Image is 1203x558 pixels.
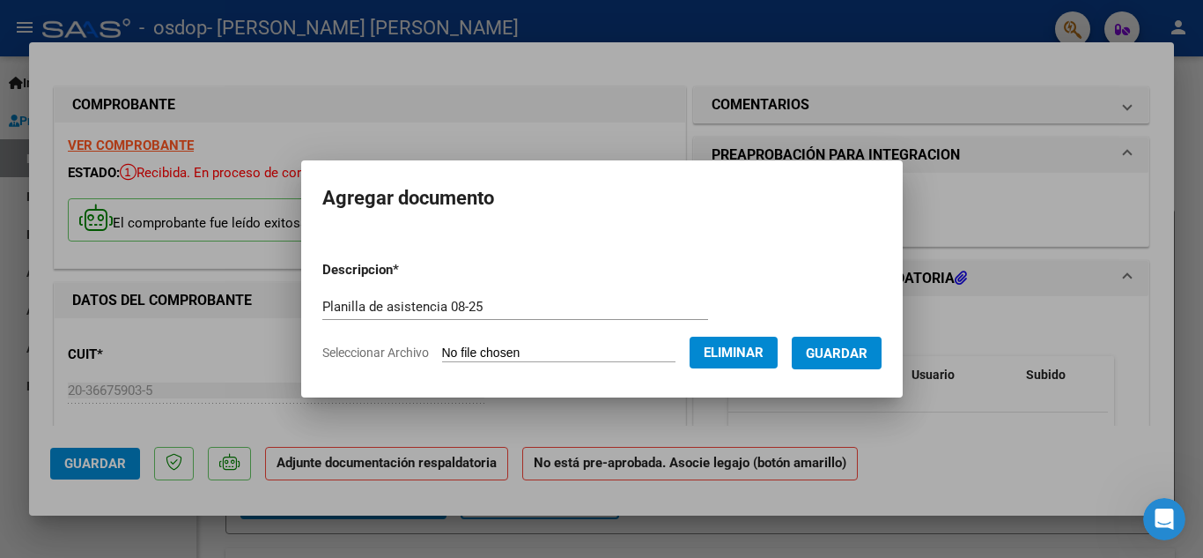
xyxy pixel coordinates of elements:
[322,260,491,280] p: Descripcion
[806,346,867,361] span: Guardar
[690,337,778,368] button: Eliminar
[704,345,764,361] span: Eliminar
[322,182,882,215] h2: Agregar documento
[792,337,882,369] button: Guardar
[322,346,429,360] span: Seleccionar Archivo
[1143,498,1185,540] iframe: Intercom live chat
